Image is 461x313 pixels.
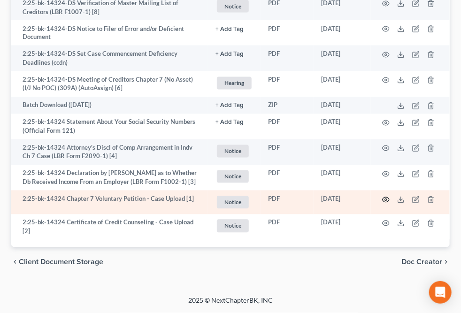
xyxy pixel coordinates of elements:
td: 2:25-bk-14324 Certificate of Credit Counseling - Case Upload [2] [11,214,208,240]
i: chevron_left [11,259,19,266]
td: 2:25-bk-14324-DS Notice to Filer of Error and/or Deficient Document [11,20,208,46]
button: chevron_left Client Document Storage [11,259,103,266]
td: [DATE] [314,191,371,214]
button: Doc Creator chevron_right [401,259,450,266]
div: 2025 © NextChapterBK, INC [61,296,400,313]
td: ZIP [261,97,314,114]
div: Open Intercom Messenger [429,281,452,304]
span: Doc Creator [401,259,442,266]
span: Notice [217,220,249,232]
i: chevron_right [442,259,450,266]
td: PDF [261,46,314,71]
span: Client Document Storage [19,259,103,266]
td: 2:25-bk-14324 Statement About Your Social Security Numbers (Official Form 121) [11,114,208,140]
td: PDF [261,139,314,165]
a: + Add Tag [215,24,253,33]
td: [DATE] [314,71,371,97]
a: Notice [215,195,253,210]
td: PDF [261,114,314,140]
span: Hearing [217,77,252,90]
td: [DATE] [314,165,371,191]
a: + Add Tag [215,118,253,127]
span: Notice [217,196,249,209]
a: Notice [215,144,253,159]
td: PDF [261,191,314,214]
td: PDF [261,214,314,240]
button: + Add Tag [215,120,244,126]
td: 2:25-bk-14324 Chapter 7 Voluntary Petition - Case Upload [1] [11,191,208,214]
a: Notice [215,218,253,234]
td: Batch Download ([DATE]) [11,97,208,114]
td: [DATE] [314,46,371,71]
a: + Add Tag [215,101,253,110]
a: Notice [215,169,253,184]
td: 2:25-bk-14324 Attorney's Discl of Comp Arrangement in Indv Ch 7 Case (LBR Form F2090-1) [4] [11,139,208,165]
td: [DATE] [314,114,371,140]
td: PDF [261,165,314,191]
span: Notice [217,170,249,183]
td: 2:25-bk-14324 Declaration by [PERSON_NAME] as to Whether Db Received Income From an Employer (LBR... [11,165,208,191]
a: + Add Tag [215,50,253,59]
a: Hearing [215,76,253,91]
td: [DATE] [314,20,371,46]
td: [DATE] [314,139,371,165]
span: Notice [217,145,249,158]
td: 2:25-bk-14324-DS Set Case Commencement Deficiency Deadlines (ccdn) [11,46,208,71]
td: 2:25-bk-14324-DS Meeting of Creditors Chapter 7 (No Asset) (I/J No POC) (309A) (AutoAssign) [6] [11,71,208,97]
td: [DATE] [314,97,371,114]
td: PDF [261,71,314,97]
button: + Add Tag [215,26,244,32]
button: + Add Tag [215,103,244,109]
td: [DATE] [314,214,371,240]
td: PDF [261,20,314,46]
button: + Add Tag [215,52,244,58]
